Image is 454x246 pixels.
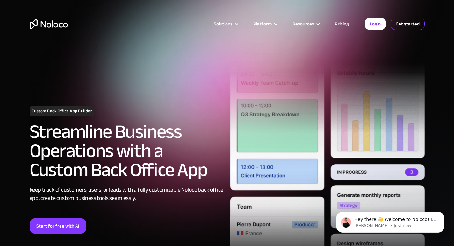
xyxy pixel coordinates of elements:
[30,186,224,202] div: Keep track of customers, users, or leads with a fully customizable Noloco back office app, create...
[206,20,245,28] div: Solutions
[365,18,386,30] a: Login
[285,20,327,28] div: Resources
[391,18,425,30] a: Get started
[245,20,285,28] div: Platform
[214,20,233,28] div: Solutions
[253,20,272,28] div: Platform
[30,106,95,116] h1: Custom Back Office App Builder
[327,20,357,28] a: Pricing
[327,198,454,243] iframe: Intercom notifications message
[292,20,314,28] div: Resources
[30,122,224,179] h2: Streamline Business Operations with a Custom Back Office App
[30,19,68,29] a: home
[30,218,86,234] a: Start for free with AI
